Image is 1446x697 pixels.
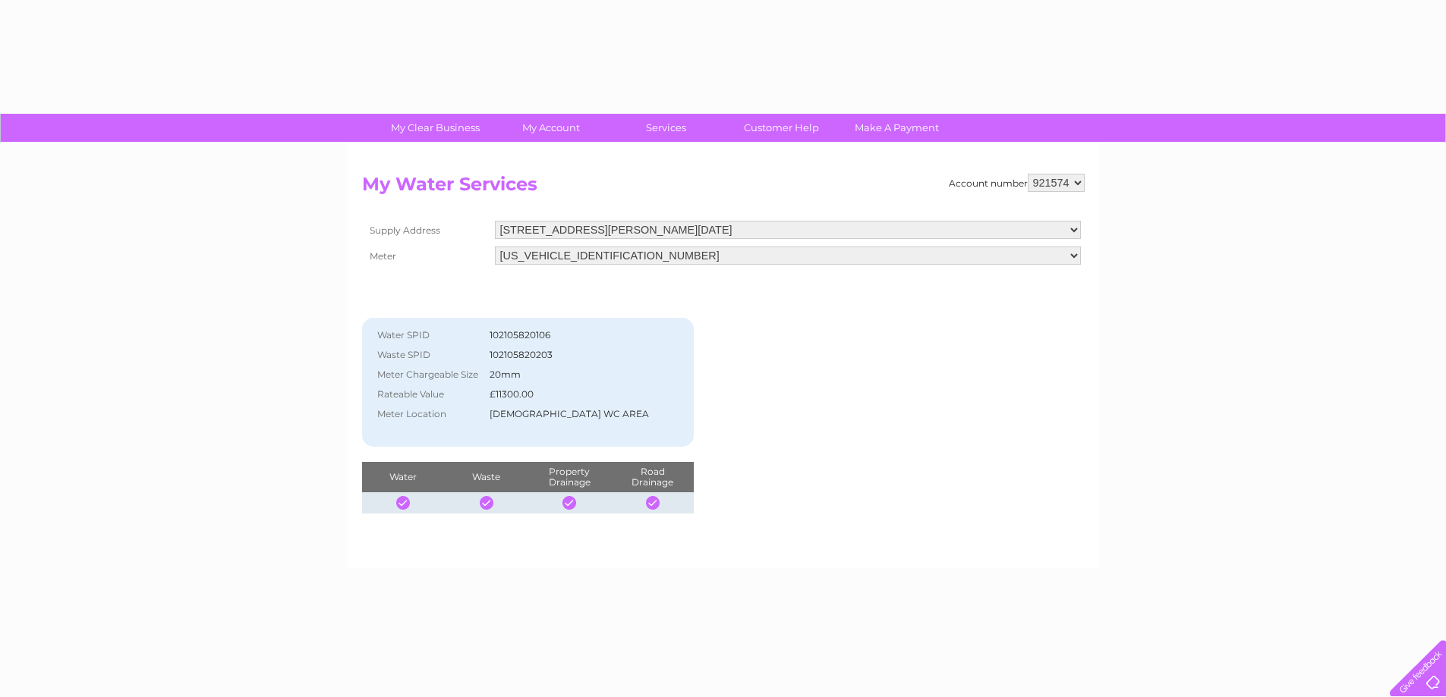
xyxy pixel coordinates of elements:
h2: My Water Services [362,174,1085,203]
th: Meter Chargeable Size [370,365,486,385]
th: Road Drainage [611,462,695,492]
td: £11300.00 [486,385,660,404]
a: Services [603,114,729,142]
th: Meter Location [370,404,486,424]
td: 20mm [486,365,660,385]
th: Waste [445,462,528,492]
a: My Clear Business [373,114,498,142]
td: 102105820203 [486,345,660,365]
th: Water SPID [370,325,486,345]
th: Rateable Value [370,385,486,404]
th: Meter [362,243,491,268]
a: My Account [488,114,613,142]
th: Property Drainage [528,462,610,492]
th: Supply Address [362,217,491,243]
a: Make A Payment [834,114,959,142]
div: Account number [949,174,1085,192]
th: Waste SPID [370,345,486,365]
a: Customer Help [719,114,844,142]
td: [DEMOGRAPHIC_DATA] WC AREA [486,404,660,424]
td: 102105820106 [486,325,660,345]
th: Water [362,462,445,492]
